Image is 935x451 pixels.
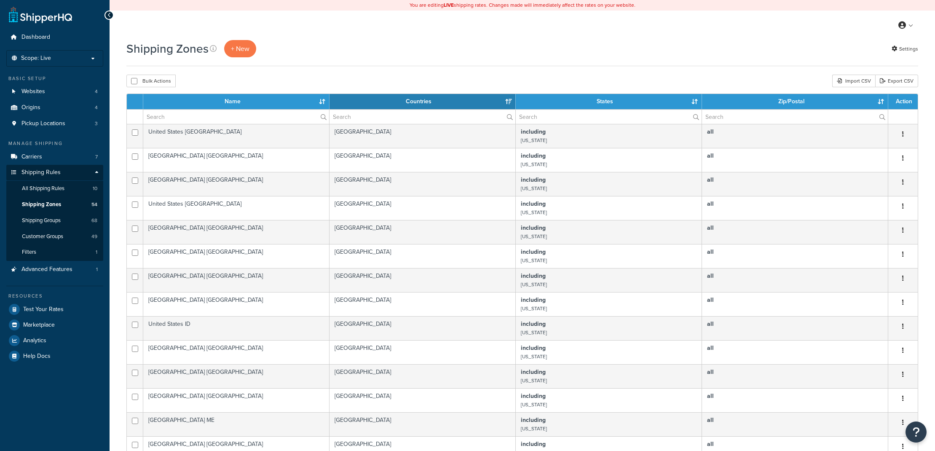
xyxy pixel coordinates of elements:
[875,75,918,87] a: Export CSV
[707,416,714,424] b: all
[6,100,103,115] li: Origins
[6,262,103,277] li: Advanced Features
[91,233,97,240] span: 49
[707,271,714,280] b: all
[6,349,103,364] a: Help Docs
[330,316,516,340] td: [GEOGRAPHIC_DATA]
[6,333,103,348] a: Analytics
[6,149,103,165] li: Carriers
[6,229,103,244] a: Customer Groups 49
[143,268,330,292] td: [GEOGRAPHIC_DATA] [GEOGRAPHIC_DATA]
[521,353,547,360] small: [US_STATE]
[6,229,103,244] li: Customer Groups
[888,94,918,109] th: Action
[6,293,103,300] div: Resources
[22,233,63,240] span: Customer Groups
[707,344,714,352] b: all
[224,40,256,57] a: + New
[22,185,64,192] span: All Shipping Rules
[6,75,103,82] div: Basic Setup
[521,209,547,216] small: [US_STATE]
[91,217,97,224] span: 68
[21,88,45,95] span: Websites
[707,319,714,328] b: all
[143,124,330,148] td: United States [GEOGRAPHIC_DATA]
[521,377,547,384] small: [US_STATE]
[95,88,98,95] span: 4
[126,40,209,57] h1: Shipping Zones
[707,127,714,136] b: all
[6,100,103,115] a: Origins 4
[126,75,176,87] button: Bulk Actions
[143,172,330,196] td: [GEOGRAPHIC_DATA] [GEOGRAPHIC_DATA]
[6,197,103,212] li: Shipping Zones
[21,104,40,111] span: Origins
[892,43,918,55] a: Settings
[22,249,36,256] span: Filters
[330,196,516,220] td: [GEOGRAPHIC_DATA]
[521,127,546,136] b: including
[95,153,98,161] span: 7
[330,364,516,388] td: [GEOGRAPHIC_DATA]
[23,306,64,313] span: Test Your Rates
[6,213,103,228] a: Shipping Groups 68
[330,124,516,148] td: [GEOGRAPHIC_DATA]
[23,337,46,344] span: Analytics
[95,120,98,127] span: 3
[521,368,546,376] b: including
[521,151,546,160] b: including
[521,440,546,448] b: including
[6,165,103,180] a: Shipping Rules
[521,233,547,240] small: [US_STATE]
[707,247,714,256] b: all
[521,401,547,408] small: [US_STATE]
[22,217,61,224] span: Shipping Groups
[21,266,72,273] span: Advanced Features
[6,149,103,165] a: Carriers 7
[521,271,546,280] b: including
[95,104,98,111] span: 4
[143,220,330,244] td: [GEOGRAPHIC_DATA] [GEOGRAPHIC_DATA]
[702,110,888,124] input: Search
[96,249,97,256] span: 1
[21,169,61,176] span: Shipping Rules
[143,196,330,220] td: United States [GEOGRAPHIC_DATA]
[21,153,42,161] span: Carriers
[6,317,103,333] li: Marketplace
[231,44,249,54] span: + New
[832,75,875,87] div: Import CSV
[6,197,103,212] a: Shipping Zones 54
[707,175,714,184] b: all
[521,295,546,304] b: including
[521,319,546,328] b: including
[521,392,546,400] b: including
[702,94,888,109] th: Zip/Postal: activate to sort column ascending
[521,305,547,312] small: [US_STATE]
[707,223,714,232] b: all
[516,94,702,109] th: States: activate to sort column ascending
[707,392,714,400] b: all
[906,421,927,443] button: Open Resource Center
[707,151,714,160] b: all
[6,84,103,99] li: Websites
[143,94,330,109] th: Name: activate to sort column ascending
[6,140,103,147] div: Manage Shipping
[6,244,103,260] li: Filters
[521,137,547,144] small: [US_STATE]
[6,30,103,45] li: Dashboard
[6,116,103,132] a: Pickup Locations 3
[6,302,103,317] li: Test Your Rates
[707,440,714,448] b: all
[707,368,714,376] b: all
[23,353,51,360] span: Help Docs
[330,292,516,316] td: [GEOGRAPHIC_DATA]
[330,220,516,244] td: [GEOGRAPHIC_DATA]
[93,185,97,192] span: 10
[143,292,330,316] td: [GEOGRAPHIC_DATA] [GEOGRAPHIC_DATA]
[330,340,516,364] td: [GEOGRAPHIC_DATA]
[143,244,330,268] td: [GEOGRAPHIC_DATA] [GEOGRAPHIC_DATA]
[330,148,516,172] td: [GEOGRAPHIC_DATA]
[521,175,546,184] b: including
[521,281,547,288] small: [US_STATE]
